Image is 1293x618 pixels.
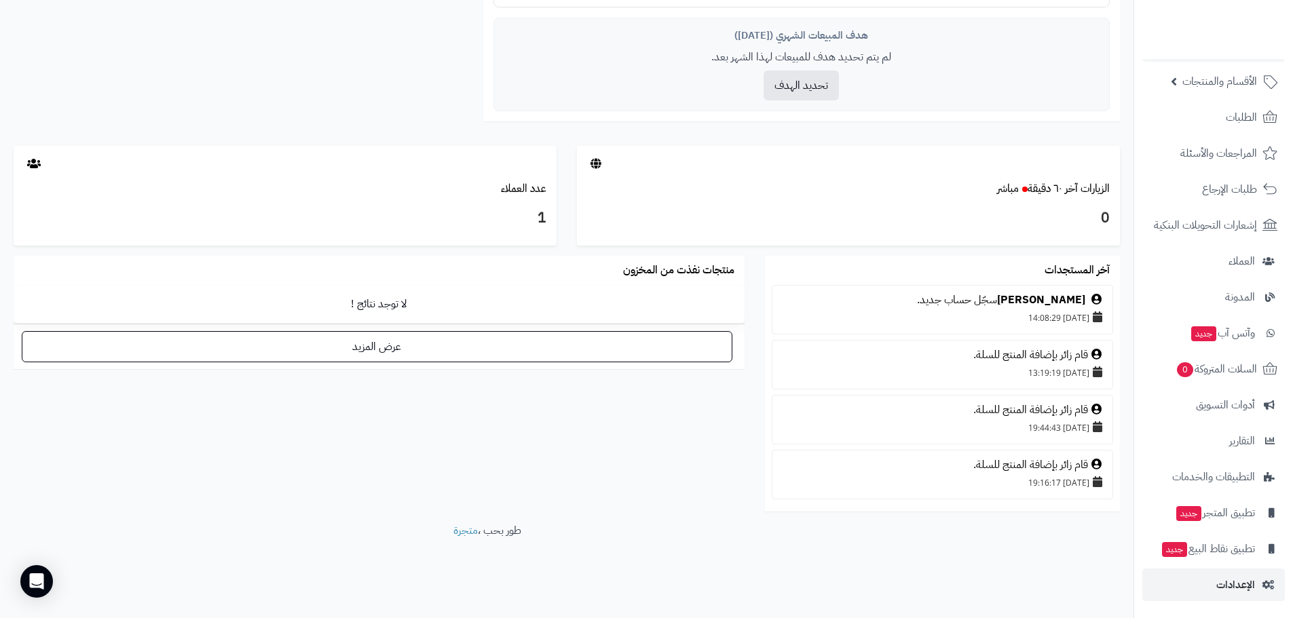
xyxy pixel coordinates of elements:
[1172,467,1255,486] span: التطبيقات والخدمات
[1229,252,1255,271] span: العملاء
[1225,288,1255,307] span: المدونة
[20,565,53,598] div: Open Intercom Messenger
[1142,533,1285,565] a: تطبيق نقاط البيعجديد
[1175,503,1255,522] span: تطبيق المتجر
[1142,281,1285,313] a: المدونة
[1176,360,1257,379] span: السلات المتروكة
[1142,245,1285,277] a: العملاء
[779,473,1106,492] div: [DATE] 19:16:17
[1202,180,1257,199] span: طلبات الإرجاع
[1196,395,1255,414] span: أدوات التسويق
[504,28,1099,43] div: هدف المبيعات الشهري ([DATE])
[504,50,1099,65] p: لم يتم تحديد هدف للمبيعات لهذا الشهر بعد.
[1142,353,1285,385] a: السلات المتروكة0
[1142,461,1285,493] a: التطبيقات والخدمات
[1182,72,1257,91] span: الأقسام والمنتجات
[1162,542,1187,557] span: جديد
[1142,173,1285,206] a: طلبات الإرجاع
[1190,324,1255,343] span: وآتس آب
[1180,144,1257,163] span: المراجعات والأسئلة
[1226,108,1257,127] span: الطلبات
[1142,317,1285,349] a: وآتس آبجديد
[779,292,1106,308] div: سجّل حساب جديد.
[1142,497,1285,529] a: تطبيق المتجرجديد
[1142,425,1285,457] a: التقارير
[779,347,1106,363] div: قام زائر بإضافة المنتج للسلة.
[1154,216,1257,235] span: إشعارات التحويلات البنكية
[453,522,478,539] a: متجرة
[1142,568,1285,601] a: الإعدادات
[764,71,839,100] button: تحديد الهدف
[1142,101,1285,134] a: الطلبات
[1216,575,1255,594] span: الإعدادات
[623,265,734,277] h3: منتجات نفذت من المخزون
[24,207,546,230] h3: 1
[1161,539,1255,558] span: تطبيق نقاط البيع
[22,331,732,362] a: عرض المزيد
[1142,137,1285,170] a: المراجعات والأسئلة
[997,180,1110,197] a: الزيارات آخر ٦٠ دقيقةمباشر
[1201,23,1280,52] img: logo-2.png
[779,457,1106,473] div: قام زائر بإضافة المنتج للسلة.
[14,286,745,323] td: لا توجد نتائج !
[779,363,1106,382] div: [DATE] 13:19:19
[779,402,1106,418] div: قام زائر بإضافة المنتج للسلة.
[1142,389,1285,421] a: أدوات التسويق
[779,308,1106,327] div: [DATE] 14:08:29
[1176,506,1201,521] span: جديد
[1176,362,1194,378] span: 0
[1142,209,1285,242] a: إشعارات التحويلات البنكية
[997,292,1085,308] a: [PERSON_NAME]
[1191,326,1216,341] span: جديد
[1229,431,1255,450] span: التقارير
[1045,265,1110,277] h3: آخر المستجدات
[779,418,1106,437] div: [DATE] 19:44:43
[587,207,1110,230] h3: 0
[997,180,1019,197] small: مباشر
[501,180,546,197] a: عدد العملاء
